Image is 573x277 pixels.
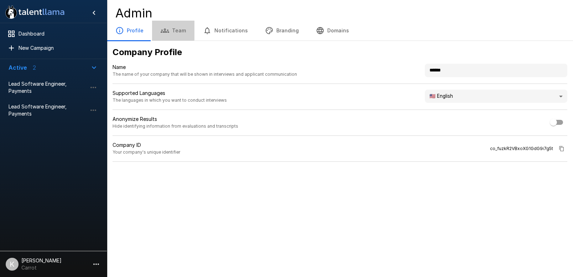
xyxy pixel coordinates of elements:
button: Branding [256,21,307,41]
button: Team [152,21,194,41]
p: Name [113,64,297,71]
p: Company ID [113,142,180,149]
button: Domains [307,21,358,41]
h4: Admin [115,6,564,21]
p: Supported Languages [113,90,227,97]
h5: Company Profile [113,47,567,58]
p: Anonymize Results [113,116,238,123]
span: The name of your company that will be shown in interviews and applicant communication [113,71,297,78]
button: Notifications [194,21,256,41]
span: Hide identifying information from evaluations and transcripts [113,123,238,130]
span: The languages in which you want to conduct interviews [113,97,227,104]
button: Profile [107,21,152,41]
div: 🇺🇸 English [425,90,567,103]
span: Your company's unique identifier [113,149,180,156]
span: co_fuzkR2VBxoXG1GdG9i7g5t [490,145,553,152]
